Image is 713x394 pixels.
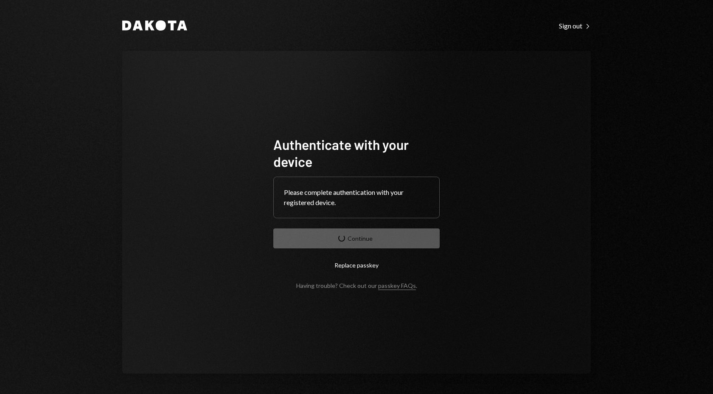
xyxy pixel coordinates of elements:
div: Sign out [559,22,591,30]
h1: Authenticate with your device [273,136,440,170]
div: Please complete authentication with your registered device. [284,187,429,208]
div: Having trouble? Check out our . [296,282,417,289]
button: Replace passkey [273,255,440,275]
a: Sign out [559,21,591,30]
a: passkey FAQs [378,282,416,290]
